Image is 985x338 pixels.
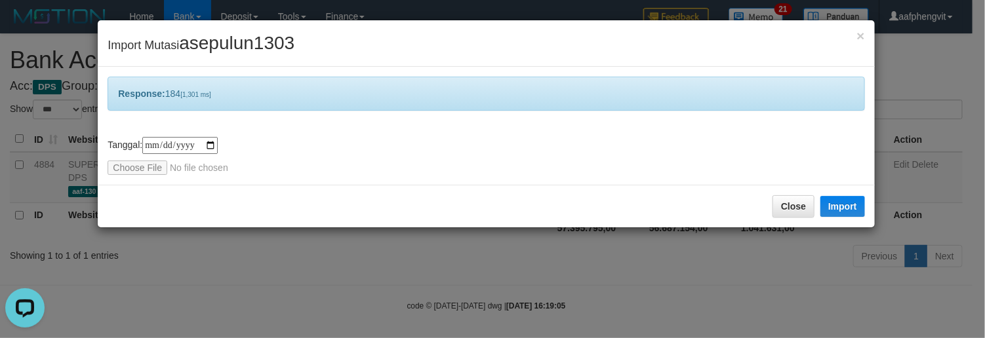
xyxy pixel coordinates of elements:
[108,77,864,111] div: 184
[856,28,864,43] span: ×
[820,196,865,217] button: Import
[773,195,814,217] button: Close
[856,29,864,43] button: Close
[180,91,211,98] span: [1,301 ms]
[5,5,45,45] button: Open LiveChat chat widget
[108,137,864,175] div: Tanggal:
[179,33,294,53] span: asepulun1303
[118,88,165,99] b: Response:
[108,39,294,52] span: Import Mutasi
